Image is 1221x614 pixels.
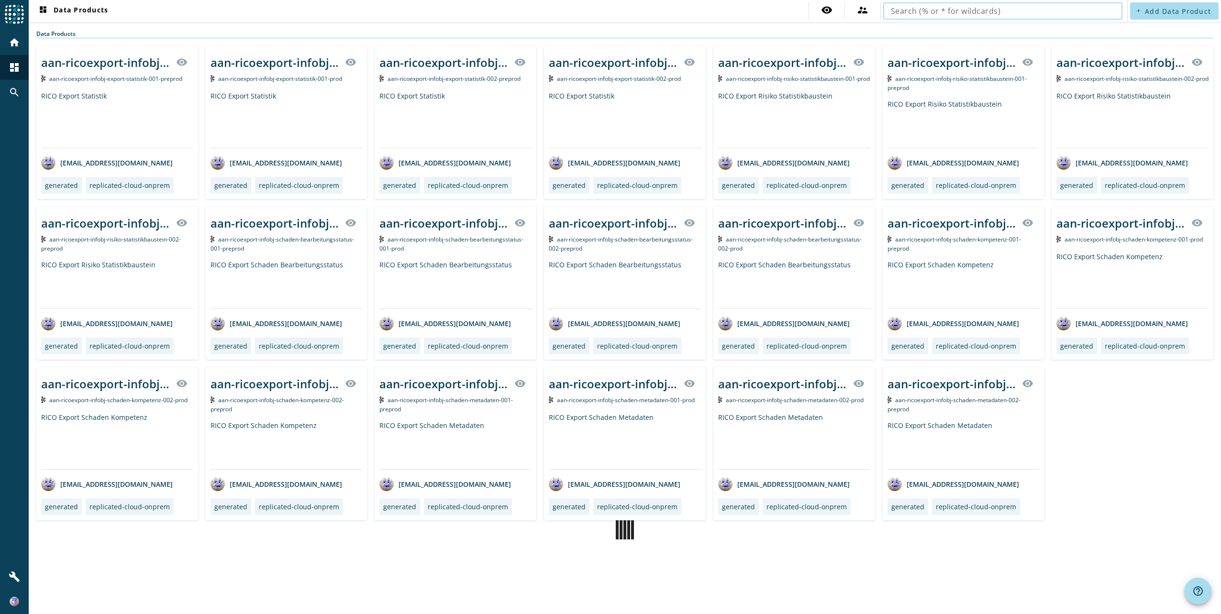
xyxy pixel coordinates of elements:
span: Kafka Topic: aan-ricoexport-infobj-export-statistik-002-preprod [388,75,521,83]
img: Kafka Topic: aan-ricoexport-infobj-schaden-kompetenz-002-prod [41,396,45,403]
img: Kafka Topic: aan-ricoexport-infobj-schaden-metadaten-002-prod [718,396,722,403]
img: Kafka Topic: aan-ricoexport-infobj-schaden-kompetenz-002-preprod [211,396,215,403]
img: Kafka Topic: aan-ricoexport-infobj-export-statistik-001-prod [211,75,215,82]
div: aan-ricoexport-infobj-export-statistik-001-_stage_ [41,55,170,70]
div: [EMAIL_ADDRESS][DOMAIN_NAME] [549,155,680,170]
div: generated [214,181,247,190]
div: generated [553,502,586,511]
div: Data Products [36,30,1213,38]
img: Kafka Topic: aan-ricoexport-infobj-risiko-statistikbaustein-002-preprod [41,236,45,242]
div: generated [214,502,247,511]
img: Kafka Topic: aan-ricoexport-infobj-schaden-bearbeitungsstatus-002-preprod [549,236,553,242]
img: avatar [41,155,55,170]
img: avatar [41,477,55,491]
mat-icon: search [9,87,20,98]
img: avatar [1056,316,1071,330]
img: avatar [379,155,394,170]
div: replicated-cloud-onprem [1105,341,1185,351]
div: aan-ricoexport-infobj-schaden-kompetenz-002-_stage_ [211,376,340,392]
span: Data Products [37,5,108,17]
div: RICO Export Risiko Statistikbaustein [1056,91,1209,148]
div: [EMAIL_ADDRESS][DOMAIN_NAME] [379,316,511,330]
div: replicated-cloud-onprem [259,341,339,351]
div: generated [891,502,924,511]
span: Kafka Topic: aan-ricoexport-infobj-export-statistik-001-prod [218,75,342,83]
img: avatar [211,316,225,330]
span: Add Data Product [1145,7,1211,16]
button: Add Data Product [1130,2,1219,20]
mat-icon: visibility [345,56,356,68]
mat-icon: visibility [1191,217,1203,229]
div: [EMAIL_ADDRESS][DOMAIN_NAME] [41,316,173,330]
div: replicated-cloud-onprem [1105,181,1185,190]
span: Kafka Topic: aan-ricoexport-infobj-export-statistik-002-prod [557,75,681,83]
div: generated [891,181,924,190]
div: replicated-cloud-onprem [766,181,847,190]
div: replicated-cloud-onprem [766,502,847,511]
div: aan-ricoexport-infobj-risiko-statistikbaustein-002-_stage_ [1056,55,1186,70]
div: aan-ricoexport-infobj-schaden-kompetenz-001-_stage_ [1056,215,1186,231]
img: avatar [718,316,733,330]
div: [EMAIL_ADDRESS][DOMAIN_NAME] [549,477,680,491]
img: spoud-logo.svg [5,5,24,24]
div: RICO Export Statistik [549,91,701,148]
div: aan-ricoexport-infobj-schaden-metadaten-002-_stage_ [888,376,1017,392]
span: Kafka Topic: aan-ricoexport-infobj-schaden-bearbeitungsstatus-001-preprod [211,235,355,252]
div: [EMAIL_ADDRESS][DOMAIN_NAME] [718,316,850,330]
div: replicated-cloud-onprem [428,502,508,511]
img: Kafka Topic: aan-ricoexport-infobj-risiko-statistikbaustein-001-preprod [888,75,892,82]
mat-icon: dashboard [9,62,20,73]
div: [EMAIL_ADDRESS][DOMAIN_NAME] [41,477,173,491]
div: generated [553,181,586,190]
div: aan-ricoexport-infobj-schaden-bearbeitungsstatus-001-_stage_ [211,215,340,231]
mat-icon: dashboard [37,5,49,17]
div: RICO Export Schaden Metadaten [888,421,1040,469]
div: [EMAIL_ADDRESS][DOMAIN_NAME] [1056,155,1188,170]
span: Kafka Topic: aan-ricoexport-infobj-risiko-statistikbaustein-002-prod [1065,75,1209,83]
div: RICO Export Risiko Statistikbaustein [718,91,870,148]
div: [EMAIL_ADDRESS][DOMAIN_NAME] [888,155,1019,170]
mat-icon: visibility [1022,56,1033,68]
div: aan-ricoexport-infobj-risiko-statistikbaustein-001-_stage_ [888,55,1017,70]
span: Kafka Topic: aan-ricoexport-infobj-schaden-metadaten-001-preprod [379,396,513,413]
div: generated [722,502,755,511]
mat-icon: supervisor_account [857,4,868,16]
img: Kafka Topic: aan-ricoexport-infobj-schaden-bearbeitungsstatus-001-prod [379,236,384,242]
mat-icon: visibility [176,378,188,389]
div: RICO Export Risiko Statistikbaustein [888,99,1040,148]
div: [EMAIL_ADDRESS][DOMAIN_NAME] [211,155,342,170]
img: Kafka Topic: aan-ricoexport-infobj-risiko-statistikbaustein-002-prod [1056,75,1061,82]
img: 643656ed09b70f56f822a51234ac1f3e [10,597,19,606]
span: Kafka Topic: aan-ricoexport-infobj-schaden-kompetenz-002-preprod [211,396,344,413]
div: aan-ricoexport-infobj-schaden-kompetenz-002-_stage_ [41,376,170,392]
input: Search (% or * for wildcards) [891,5,1115,17]
mat-icon: visibility [684,378,695,389]
mat-icon: help_outline [1192,585,1204,597]
mat-icon: visibility [1022,378,1033,389]
mat-icon: visibility [1191,56,1203,68]
div: generated [891,341,924,351]
img: avatar [718,155,733,170]
div: RICO Export Schaden Kompetenz [888,260,1040,308]
img: avatar [888,316,902,330]
div: generated [214,341,247,351]
mat-icon: visibility [821,4,832,16]
img: Kafka Topic: aan-ricoexport-infobj-risiko-statistikbaustein-001-prod [718,75,722,82]
div: generated [45,502,78,511]
div: aan-ricoexport-infobj-schaden-metadaten-001-_stage_ [379,376,509,392]
span: Kafka Topic: aan-ricoexport-infobj-schaden-metadaten-001-prod [557,396,695,404]
div: RICO Export Schaden Bearbeitungsstatus [718,260,870,308]
span: Kafka Topic: aan-ricoexport-infobj-schaden-kompetenz-001-prod [1065,235,1203,243]
div: aan-ricoexport-infobj-export-statistik-001-_stage_ [211,55,340,70]
div: [EMAIL_ADDRESS][DOMAIN_NAME] [888,477,1019,491]
div: RICO Export Statistik [211,91,363,148]
div: replicated-cloud-onprem [259,502,339,511]
mat-icon: visibility [176,56,188,68]
div: [EMAIL_ADDRESS][DOMAIN_NAME] [211,316,342,330]
span: Kafka Topic: aan-ricoexport-infobj-schaden-bearbeitungsstatus-002-preprod [549,235,693,252]
img: avatar [549,155,563,170]
span: Kafka Topic: aan-ricoexport-infobj-risiko-statistikbaustein-002-preprod [41,235,181,252]
div: generated [383,341,416,351]
span: Kafka Topic: aan-ricoexport-infobj-schaden-kompetenz-002-prod [49,396,188,404]
div: replicated-cloud-onprem [766,341,847,351]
